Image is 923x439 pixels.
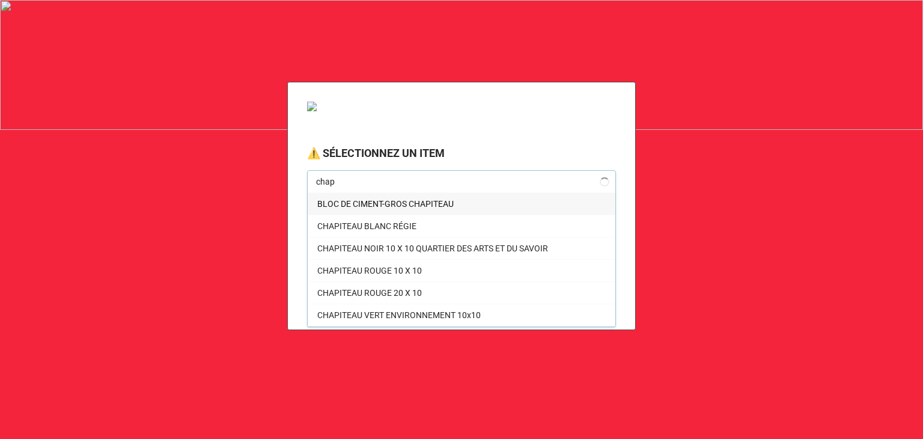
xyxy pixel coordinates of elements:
[317,310,481,320] span: CHAPITEAU VERT ENVIRONNEMENT 10x10
[317,266,422,275] span: CHAPITEAU ROUGE 10 X 10
[317,244,548,253] span: CHAPITEAU NOIR 10 X 10 QUARTIER DES ARTS ET DU SAVOIR
[307,145,445,162] label: ⚠️ SÉLECTIONNEZ UN ITEM
[317,221,416,231] span: CHAPITEAU BLANC RÉGIE
[307,102,427,111] img: VSJ_SERV_LOIS_SPORT_DEV_SOC.png
[317,199,454,209] span: BLOC DE CIMENT-GROS CHAPITEAU
[317,288,422,298] span: CHAPITEAU ROUGE 20 X 10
